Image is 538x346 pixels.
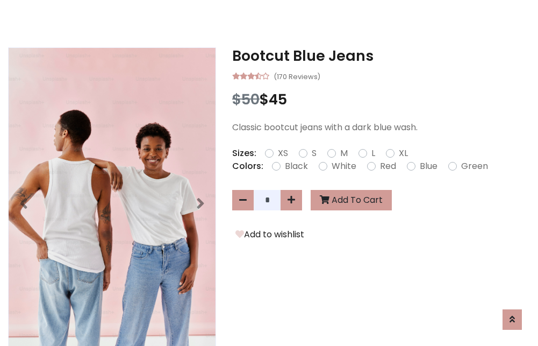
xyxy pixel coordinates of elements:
label: White [332,160,356,173]
h3: $ [232,91,530,108]
p: Colors: [232,160,263,173]
p: Classic bootcut jeans with a dark blue wash. [232,121,530,134]
label: Blue [420,160,437,173]
label: M [340,147,348,160]
p: Sizes: [232,147,256,160]
label: L [371,147,375,160]
label: Green [461,160,488,173]
label: Black [285,160,308,173]
h3: Bootcut Blue Jeans [232,47,530,65]
span: $50 [232,89,260,109]
small: (170 Reviews) [274,69,320,82]
label: XL [399,147,408,160]
button: Add to wishlist [232,228,307,242]
span: 45 [269,89,287,109]
button: Add To Cart [311,190,392,210]
label: Red [380,160,396,173]
label: S [312,147,317,160]
label: XS [278,147,288,160]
